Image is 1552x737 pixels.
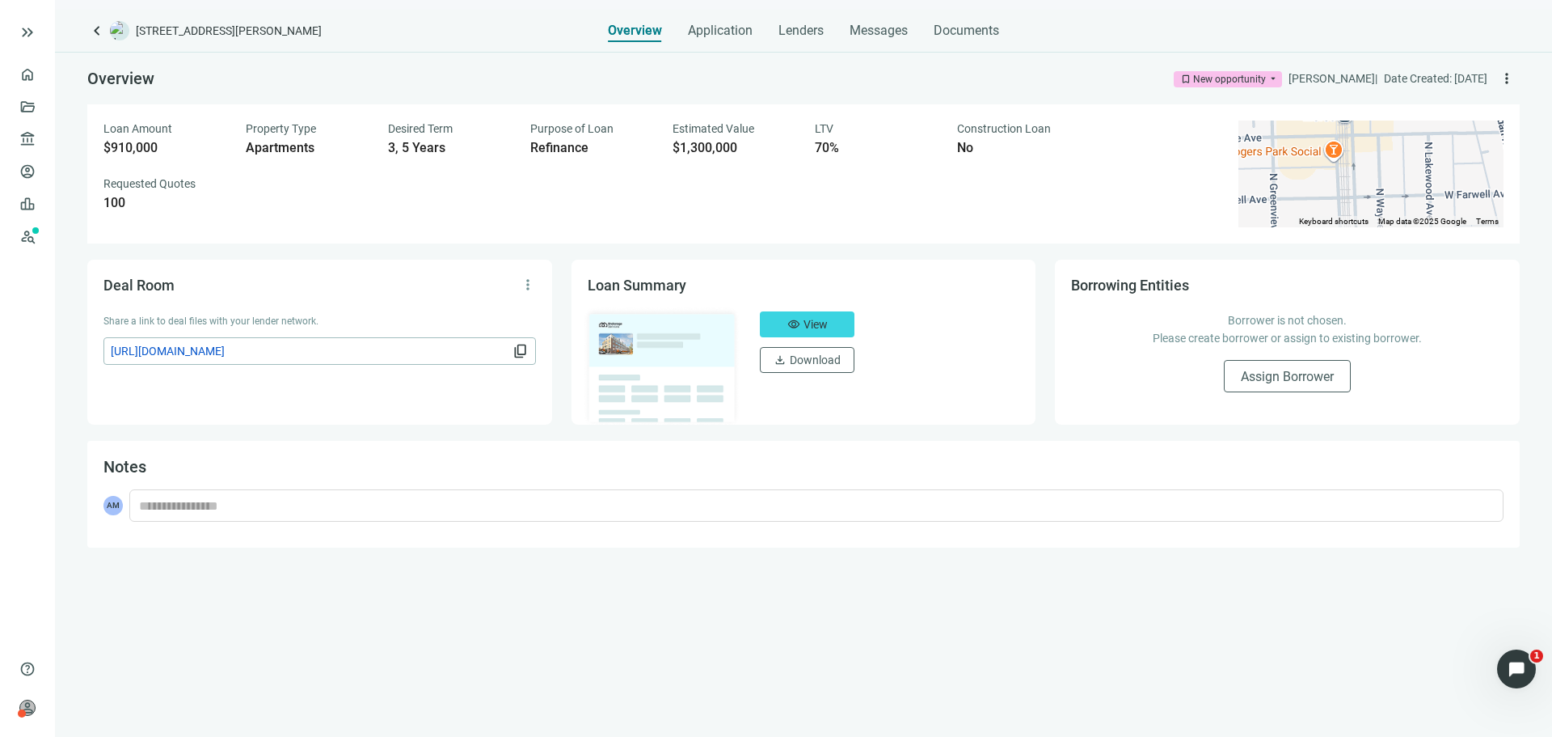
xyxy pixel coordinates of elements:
div: Refinance [530,140,653,156]
span: account_balance [19,131,31,147]
a: Terms (opens in new tab) [1476,217,1499,226]
span: Loan Amount [103,122,172,135]
img: dealOverviewImg [583,307,741,426]
span: Loan Summary [588,277,686,294]
span: Construction Loan [957,122,1051,135]
span: Deal Room [103,277,175,294]
span: Estimated Value [673,122,754,135]
div: No [957,140,1080,156]
span: 1 [1530,650,1543,663]
p: Please create borrower or assign to existing borrower. [1087,329,1487,347]
span: Overview [608,23,662,39]
span: Property Type [246,122,316,135]
span: Notes [103,457,146,477]
span: Application [688,23,753,39]
span: content_copy [512,343,529,359]
span: Map data ©2025 Google [1378,217,1466,226]
div: [PERSON_NAME] | [1288,70,1377,87]
span: more_vert [1499,70,1515,87]
span: more_vert [520,277,536,293]
button: visibilityView [760,311,854,337]
button: more_vert [515,272,541,298]
span: Documents [934,23,999,39]
a: Open this area in Google Maps (opens a new window) [1242,206,1296,227]
div: 100 [103,195,226,211]
span: AM [103,496,123,515]
div: New opportunity [1193,71,1266,87]
span: View [803,318,828,331]
span: bookmark [1180,74,1191,85]
button: Assign Borrower [1224,360,1351,392]
span: [STREET_ADDRESS][PERSON_NAME] [136,23,322,39]
div: Date Created: [DATE] [1384,70,1487,87]
span: Messages [850,23,908,38]
span: Assign Borrower [1241,369,1334,384]
button: downloadDownload [760,347,854,373]
iframe: Intercom live chat [1497,650,1536,688]
span: download [774,354,787,366]
span: Borrowing Entities [1071,277,1189,294]
img: deal-logo [110,21,129,40]
span: [URL][DOMAIN_NAME] [111,342,509,360]
span: visibility [787,318,800,331]
div: $910,000 [103,140,226,156]
span: Desired Term [388,122,453,135]
span: LTV [815,122,833,135]
button: keyboard_double_arrow_right [18,23,37,42]
div: Apartments [246,140,369,156]
p: Borrower is not chosen. [1087,311,1487,329]
span: Share a link to deal files with your lender network. [103,316,318,327]
span: help [19,661,36,677]
span: Download [790,354,841,366]
button: Keyboard shortcuts [1299,216,1369,227]
span: Lenders [778,23,824,39]
span: Overview [87,69,154,88]
span: person [19,700,36,716]
a: keyboard_arrow_left [87,21,107,40]
div: 70% [815,140,938,156]
span: Purpose of Loan [530,122,614,135]
div: $1,300,000 [673,140,795,156]
button: more_vert [1494,66,1520,91]
div: 3, 5 Years [388,140,511,156]
span: Requested Quotes [103,177,196,190]
img: Google [1242,206,1296,227]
